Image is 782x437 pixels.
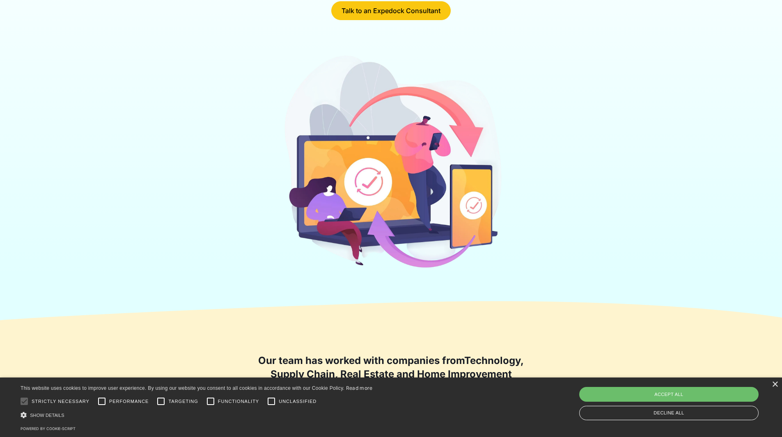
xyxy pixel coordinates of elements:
[346,385,373,391] a: Read more
[279,53,503,275] img: arrow pointing to cellphone from laptop, and arrow from laptop to cellphone
[21,385,344,391] span: This website uses cookies to improve user experience. By using our website you consent to all coo...
[579,406,759,420] div: Decline all
[256,354,527,381] h2: Our team has worked with companies from
[218,398,259,405] span: Functionality
[32,398,89,405] span: Strictly necessary
[279,398,316,405] span: Unclassified
[331,1,451,20] a: Talk to an Expedock Consultant
[109,398,149,405] span: Performance
[645,348,782,437] iframe: Chat Widget
[21,411,373,419] div: Show details
[30,413,64,418] span: Show details
[579,387,759,402] div: Accept all
[21,426,76,431] a: Powered by cookie-script
[168,398,198,405] span: Targeting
